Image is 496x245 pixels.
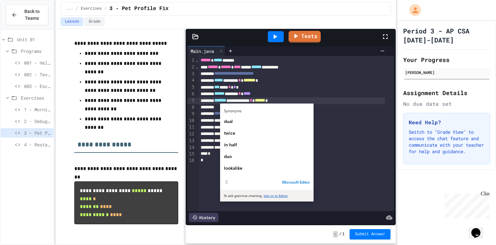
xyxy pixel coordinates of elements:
[403,100,490,108] div: No due date set
[24,141,51,148] span: 4 - Restaurant Order System
[187,84,195,91] div: 5
[409,118,485,126] h3: Need Help?
[17,36,51,43] span: Unit 01
[66,6,73,11] span: ...
[333,231,338,238] span: -
[76,6,78,11] span: /
[21,94,51,101] span: Exercises
[355,232,385,237] span: Submit Answer
[403,3,423,18] div: My Account
[81,6,102,11] span: Exercises
[342,232,344,237] span: 1
[189,213,218,222] div: History
[84,18,105,26] button: Grade
[187,98,195,104] div: 7
[187,111,195,117] div: 9
[469,219,490,239] iframe: chat widget
[21,48,51,55] span: Programs
[187,46,225,56] div: Main.java
[187,138,195,144] div: 13
[61,18,83,26] button: Lesson
[187,117,195,124] div: 10
[187,64,195,71] div: 2
[3,3,45,41] div: Chat with us now!Close
[21,8,43,22] span: Back to Teams
[187,131,195,138] div: 12
[187,77,195,84] div: 4
[6,5,48,25] button: Back to Teams
[24,129,51,136] span: 3 - Pet Profile Fix
[350,229,391,239] button: Submit Answer
[187,124,195,131] div: 11
[403,88,490,97] h2: Assignment Details
[339,232,341,237] span: /
[105,6,107,11] span: /
[109,5,168,13] span: 3 - Pet Profile Fix
[195,57,199,63] span: Fold line
[187,151,195,157] div: 15
[24,83,51,90] span: 003 - Escape Sequences
[187,144,195,151] div: 14
[187,157,195,164] div: 16
[405,69,488,75] div: [PERSON_NAME]
[409,129,485,155] p: Switch to "Grade View" to access the chat feature and communicate with your teacher for help and ...
[24,106,51,113] span: 1 - Morning Routine Fix
[403,26,490,44] h1: Period 3 - AP CSA [DATE]-[DATE]
[187,71,195,78] div: 3
[187,91,195,98] div: 6
[195,64,199,69] span: Fold line
[403,55,490,64] h2: Your Progress
[24,71,51,78] span: 002 - Text Picture
[24,118,51,125] span: 2 - Debug Assembly
[289,31,321,43] a: Tests
[187,104,195,111] div: 8
[187,57,195,64] div: 1
[24,59,51,66] span: 001 - HelloWorld
[187,48,217,55] div: Main.java
[442,191,490,218] iframe: chat widget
